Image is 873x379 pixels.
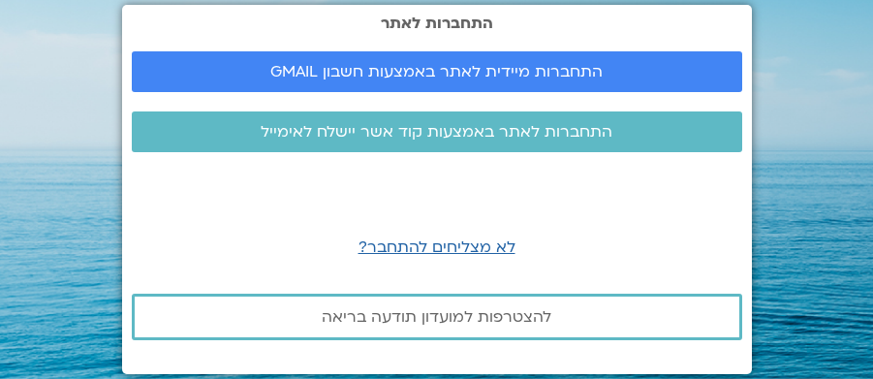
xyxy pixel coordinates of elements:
span: התחברות מיידית לאתר באמצעות חשבון GMAIL [270,63,603,80]
a: לא מצליחים להתחבר? [359,237,515,258]
span: להצטרפות למועדון תודעה בריאה [322,308,551,326]
h2: התחברות לאתר [132,15,742,32]
a: התחברות לאתר באמצעות קוד אשר יישלח לאימייל [132,111,742,152]
a: התחברות מיידית לאתר באמצעות חשבון GMAIL [132,51,742,92]
span: התחברות לאתר באמצעות קוד אשר יישלח לאימייל [261,123,612,141]
a: להצטרפות למועדון תודעה בריאה [132,294,742,340]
